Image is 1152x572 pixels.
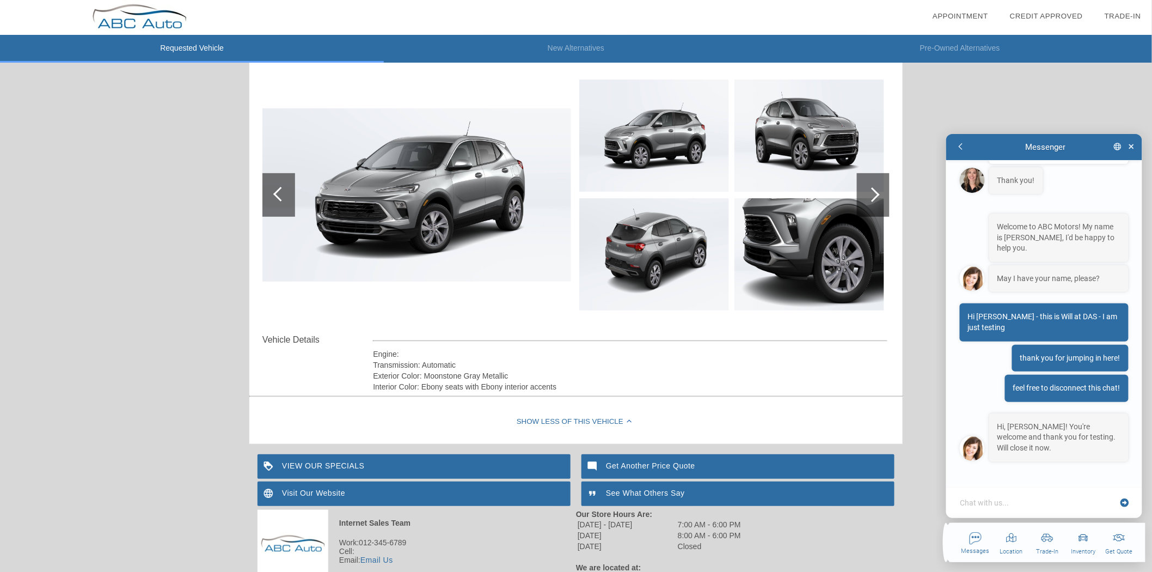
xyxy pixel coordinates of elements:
[576,563,641,572] strong: We are located at:
[258,482,282,506] img: ic_language_white_24dp_2x.png
[933,12,988,20] a: Appointment
[1010,12,1083,20] a: Credit Approved
[579,80,729,192] img: 78aaf7b8b2541e1f22d796fbb320f50d.jpg
[373,370,887,381] div: Exterior Color: Moonstone Gray Metallic
[258,454,571,479] a: VIEW OUR SPECIALS
[258,547,576,556] div: Cell:
[577,541,676,551] td: [DATE]
[339,519,410,527] strong: Internet Sales Team
[768,35,1152,63] li: Pre-Owned Alternatives
[258,556,576,564] div: Email:
[677,531,742,540] td: 8:00 AM - 6:00 PM
[581,482,606,506] img: ic_format_quote_white_24dp_2x.png
[677,520,742,530] td: 7:00 AM - 6:00 PM
[734,198,884,311] img: 99a5a788f84afc7339cbf0860b894b47.jpg
[258,538,576,547] div: Work:
[373,360,887,370] div: Transmission: Automatic
[258,454,282,479] img: ic_loyalty_white_24dp_2x.png
[734,80,884,192] img: 3fe1078cee0a321d82d029d6e097f2f4.jpg
[581,454,606,479] img: ic_mode_comment_white_24dp_2x.png
[258,482,571,506] a: Visit Our Website
[262,333,373,346] div: Vehicle Details
[581,454,894,479] a: Get Another Price Quote
[262,108,571,282] img: 52e6d9de66b88525c729ed8a0cfc983b.jpg
[384,35,768,63] li: New Alternatives
[936,124,1152,572] iframe: Chat Assistance
[577,531,676,540] td: [DATE]
[359,538,406,547] span: 012-345-6789
[677,541,742,551] td: Closed
[581,482,894,506] a: See What Others Say
[1105,12,1141,20] a: Trade-In
[373,349,887,360] div: Engine:
[360,556,393,564] a: Email Us
[249,400,903,444] div: Show Less of this Vehicle
[373,381,887,392] div: Interior Color: Ebony seats with Ebony interior accents
[577,520,676,530] td: [DATE] - [DATE]
[576,510,652,519] strong: Our Store Hours Are:
[579,198,729,311] img: 087433ba3e6bd0ad9fd42aca3c631a59.jpg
